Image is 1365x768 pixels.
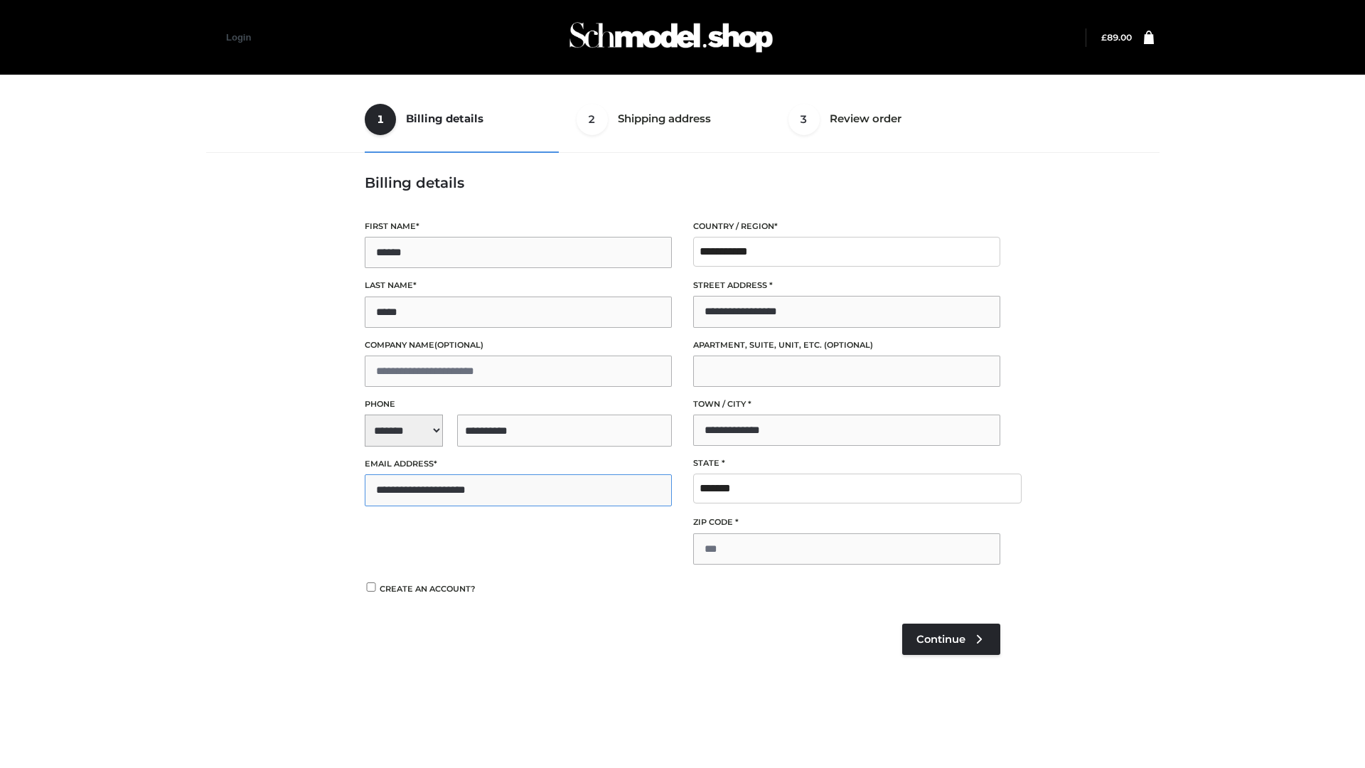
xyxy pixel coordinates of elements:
label: Last name [365,279,672,292]
a: Continue [902,624,1000,655]
a: £89.00 [1101,32,1132,43]
label: Apartment, suite, unit, etc. [693,338,1000,352]
label: ZIP Code [693,516,1000,529]
span: (optional) [824,340,873,350]
label: Street address [693,279,1000,292]
h3: Billing details [365,174,1000,191]
label: State [693,457,1000,470]
label: First name [365,220,672,233]
span: Create an account? [380,584,476,594]
a: Login [226,32,251,43]
label: Town / City [693,398,1000,411]
span: (optional) [434,340,483,350]
label: Email address [365,457,672,471]
label: Company name [365,338,672,352]
label: Phone [365,398,672,411]
span: Continue [916,633,965,646]
input: Create an account? [365,582,378,592]
span: £ [1101,32,1107,43]
img: Schmodel Admin 964 [564,9,778,65]
bdi: 89.00 [1101,32,1132,43]
label: Country / Region [693,220,1000,233]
